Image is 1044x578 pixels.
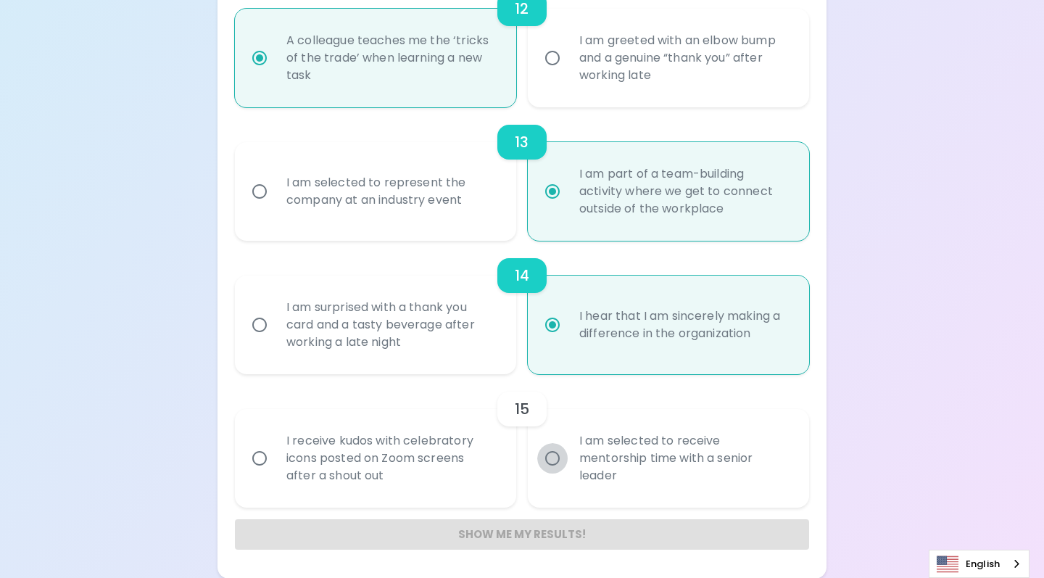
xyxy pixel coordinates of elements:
div: A colleague teaches me the ‘tricks of the trade’ when learning a new task [275,15,508,102]
a: English [929,550,1029,577]
div: I am surprised with a thank you card and a tasty beverage after working a late night [275,281,508,368]
div: I hear that I am sincerely making a difference in the organization [568,290,801,360]
div: I am part of a team-building activity where we get to connect outside of the workplace [568,148,801,235]
div: I am selected to receive mentorship time with a senior leader [568,415,801,502]
div: I receive kudos with celebratory icons posted on Zoom screens after a shout out [275,415,508,502]
div: I am selected to represent the company at an industry event [275,157,508,226]
div: choice-group-check [235,241,809,374]
h6: 14 [515,264,529,287]
h6: 13 [515,131,529,154]
div: choice-group-check [235,374,809,508]
div: Language [929,550,1029,578]
aside: Language selected: English [929,550,1029,578]
h6: 15 [515,397,529,421]
div: I am greeted with an elbow bump and a genuine “thank you” after working late [568,15,801,102]
div: choice-group-check [235,107,809,241]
